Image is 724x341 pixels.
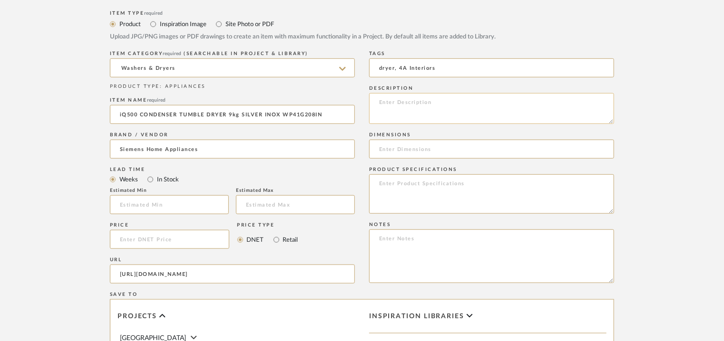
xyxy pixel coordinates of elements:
[110,173,355,185] mat-radio-group: Select item type
[369,58,614,77] input: Enter Keywords, Separated by Commas
[110,18,614,30] mat-radio-group: Select item type
[110,51,355,57] div: ITEM CATEGORY
[147,98,166,103] span: required
[110,257,355,263] div: URL
[369,222,614,227] div: Notes
[236,195,355,214] input: Estimated Max
[110,105,355,124] input: Enter Name
[118,174,138,185] label: Weeks
[110,292,614,297] div: Save To
[369,85,614,91] div: Description
[145,11,163,16] span: required
[110,230,229,249] input: Enter DNET Price
[282,235,298,245] label: Retail
[110,132,355,138] div: Brand / Vendor
[110,58,355,77] input: Type a category to search and select
[110,222,229,228] div: Price
[159,19,206,29] label: Inspiration Image
[160,84,205,89] span: : APPLIANCES
[369,132,614,138] div: Dimensions
[246,235,264,245] label: DNET
[118,19,141,29] label: Product
[110,167,355,172] div: Lead Time
[110,188,229,193] div: Estimated Min
[110,10,614,16] div: Item Type
[110,83,355,90] div: PRODUCT TYPE
[110,265,355,284] input: Enter URL
[369,51,614,57] div: Tags
[117,313,157,321] span: Projects
[156,174,179,185] label: In Stock
[110,140,355,159] input: Unknown
[369,140,614,159] input: Enter Dimensions
[236,188,355,193] div: Estimated Max
[110,32,614,42] div: Upload JPG/PNG images or PDF drawings to create an item with maximum functionality in a Project. ...
[184,51,309,56] span: (Searchable in Project & Library)
[225,19,274,29] label: Site Photo or PDF
[369,313,464,321] span: Inspiration libraries
[163,51,182,56] span: required
[110,97,355,103] div: Item name
[237,230,298,249] mat-radio-group: Select price type
[369,167,614,172] div: Product Specifications
[110,195,229,214] input: Estimated Min
[237,222,298,228] div: Price Type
